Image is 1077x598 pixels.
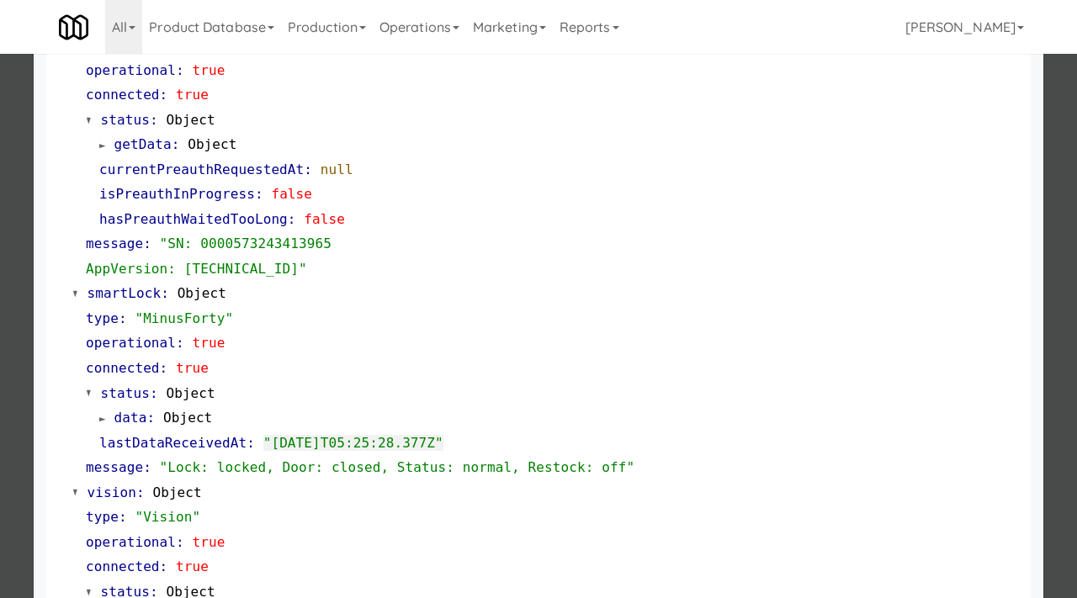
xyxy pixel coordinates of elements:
[304,161,312,177] span: :
[88,285,162,301] span: smartLock
[193,534,225,550] span: true
[86,310,119,326] span: type
[152,484,201,500] span: Object
[119,509,127,525] span: :
[193,62,225,78] span: true
[86,360,160,376] span: connected
[86,87,160,103] span: connected
[247,435,255,451] span: :
[86,335,176,351] span: operational
[86,459,143,475] span: message
[86,235,143,251] span: message
[255,186,263,202] span: :
[136,484,145,500] span: :
[160,459,635,475] span: "Lock: locked, Door: closed, Status: normal, Restock: off"
[86,509,119,525] span: type
[161,285,169,301] span: :
[86,558,160,574] span: connected
[146,410,155,426] span: :
[263,435,443,451] span: "[DATE]T05:25:28.377Z"
[193,335,225,351] span: true
[135,310,233,326] span: "MinusForty"
[176,558,209,574] span: true
[86,534,176,550] span: operational
[304,211,345,227] span: false
[166,112,215,128] span: Object
[163,410,212,426] span: Object
[176,360,209,376] span: true
[176,534,184,550] span: :
[176,62,184,78] span: :
[114,136,172,152] span: getData
[160,87,168,103] span: :
[271,186,312,202] span: false
[188,136,236,152] span: Object
[150,385,158,401] span: :
[101,385,150,401] span: status
[288,211,296,227] span: :
[99,161,304,177] span: currentPreauthRequestedAt
[160,558,168,574] span: :
[321,161,353,177] span: null
[135,509,200,525] span: "Vision"
[99,435,247,451] span: lastDataReceivedAt
[86,62,176,78] span: operational
[160,360,168,376] span: :
[99,211,288,227] span: hasPreauthWaitedTooLong
[99,186,255,202] span: isPreauthInProgress
[172,136,180,152] span: :
[150,112,158,128] span: :
[178,285,226,301] span: Object
[176,335,184,351] span: :
[88,484,136,500] span: vision
[114,410,147,426] span: data
[86,235,332,277] span: "SN: 0000573243413965 AppVersion: [TECHNICAL_ID]"
[101,112,150,128] span: status
[143,235,151,251] span: :
[176,87,209,103] span: true
[59,13,88,42] img: Micromart
[143,459,151,475] span: :
[166,385,215,401] span: Object
[119,310,127,326] span: :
